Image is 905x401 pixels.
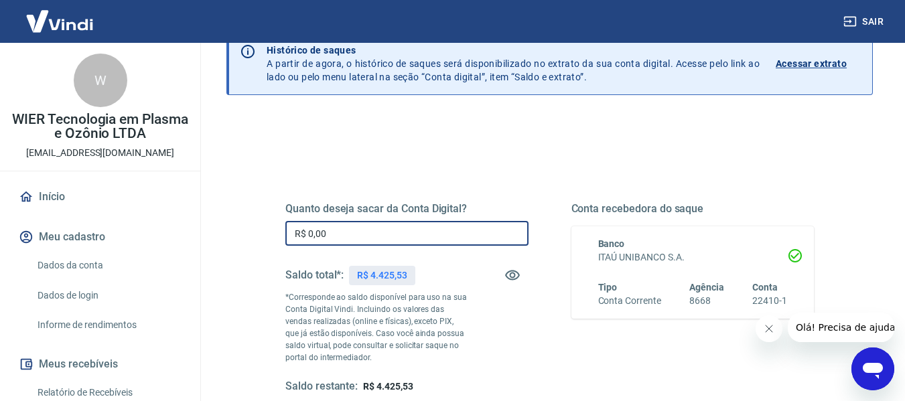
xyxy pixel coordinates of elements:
button: Meu cadastro [16,222,184,252]
span: Conta [752,282,778,293]
iframe: Fechar mensagem [756,315,782,342]
span: Banco [598,238,625,249]
iframe: Mensagem da empresa [788,313,894,342]
span: R$ 4.425,53 [363,381,413,392]
h6: 22410-1 [752,294,787,308]
span: Olá! Precisa de ajuda? [8,9,113,20]
p: Acessar extrato [776,57,847,70]
h5: Quanto deseja sacar da Conta Digital? [285,202,529,216]
p: Histórico de saques [267,44,760,57]
h6: ITAÚ UNIBANCO S.A. [598,250,788,264]
a: Início [16,182,184,212]
p: WIER Tecnologia em Plasma e Ozônio LTDA [11,112,190,141]
p: [EMAIL_ADDRESS][DOMAIN_NAME] [26,146,174,160]
p: A partir de agora, o histórico de saques será disponibilizado no extrato da sua conta digital. Ac... [267,44,760,84]
h6: 8668 [689,294,724,308]
a: Acessar extrato [776,44,861,84]
button: Sair [841,9,889,34]
span: Tipo [598,282,618,293]
a: Dados de login [32,282,184,309]
h5: Conta recebedora do saque [571,202,815,216]
h5: Saldo total*: [285,268,344,282]
div: W [74,54,127,107]
p: R$ 4.425,53 [357,268,407,283]
button: Meus recebíveis [16,349,184,379]
a: Dados da conta [32,252,184,279]
a: Informe de rendimentos [32,311,184,339]
p: *Corresponde ao saldo disponível para uso na sua Conta Digital Vindi. Incluindo os valores das ve... [285,291,468,364]
iframe: Botão para abrir a janela de mensagens [851,347,894,390]
h6: Conta Corrente [598,294,661,308]
span: Agência [689,282,724,293]
h5: Saldo restante: [285,380,358,394]
img: Vindi [16,1,103,42]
